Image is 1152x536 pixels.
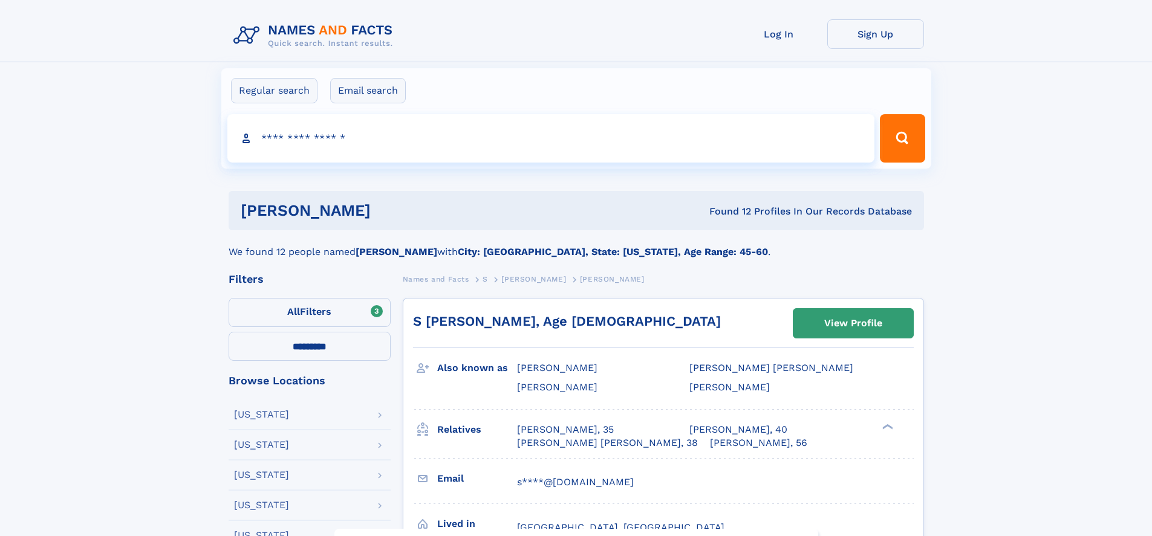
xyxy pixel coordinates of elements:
[229,19,403,52] img: Logo Names and Facts
[501,271,566,286] a: [PERSON_NAME]
[234,500,289,510] div: [US_STATE]
[517,521,724,533] span: [GEOGRAPHIC_DATA], [GEOGRAPHIC_DATA]
[234,470,289,480] div: [US_STATE]
[229,230,924,259] div: We found 12 people named with .
[689,362,853,373] span: [PERSON_NAME] [PERSON_NAME]
[437,514,517,534] h3: Lived in
[229,375,391,386] div: Browse Locations
[793,309,913,338] a: View Profile
[227,114,875,163] input: search input
[403,271,469,286] a: Names and Facts
[540,205,912,218] div: Found 12 Profiles In Our Records Database
[710,436,807,450] a: [PERSON_NAME], 56
[689,381,770,393] span: [PERSON_NAME]
[483,275,488,283] span: S
[229,274,391,285] div: Filters
[517,436,698,450] a: [PERSON_NAME] [PERSON_NAME], 38
[437,358,517,378] h3: Also known as
[231,78,317,103] label: Regular search
[287,306,300,317] span: All
[517,381,597,393] span: [PERSON_NAME]
[234,410,289,419] div: [US_STATE]
[880,114,925,163] button: Search Button
[731,19,827,49] a: Log In
[330,78,406,103] label: Email search
[458,246,768,257] b: City: [GEOGRAPHIC_DATA], State: [US_STATE], Age Range: 45-60
[824,309,882,337] div: View Profile
[689,423,787,436] a: [PERSON_NAME], 40
[437,419,517,440] h3: Relatives
[879,422,894,430] div: ❯
[356,246,437,257] b: [PERSON_NAME]
[413,314,721,329] a: S [PERSON_NAME], Age [DEMOGRAPHIC_DATA]
[437,468,517,489] h3: Email
[827,19,924,49] a: Sign Up
[229,298,391,327] label: Filters
[580,275,645,283] span: [PERSON_NAME]
[517,423,614,436] a: [PERSON_NAME], 35
[517,362,597,373] span: [PERSON_NAME]
[241,203,540,218] h1: [PERSON_NAME]
[234,440,289,450] div: [US_STATE]
[501,275,566,283] span: [PERSON_NAME]
[483,271,488,286] a: S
